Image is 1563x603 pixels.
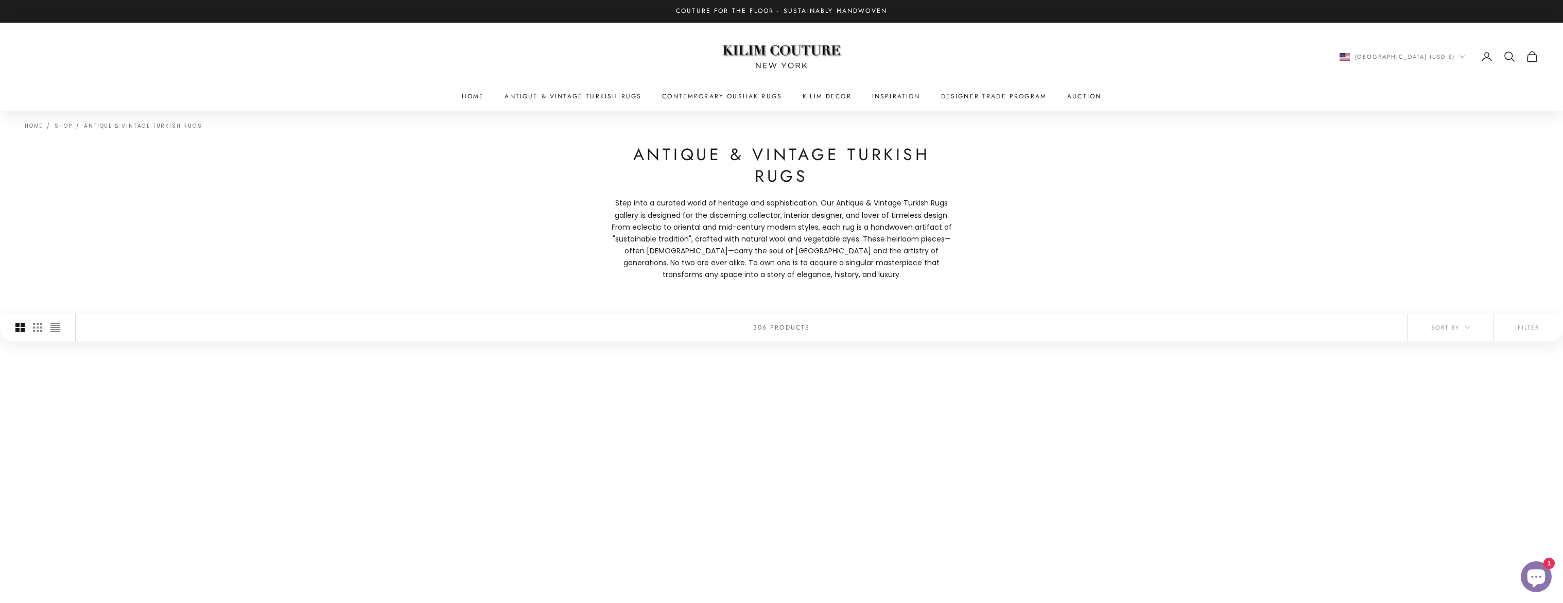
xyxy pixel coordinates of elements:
nav: Primary navigation [25,91,1538,101]
a: Auction [1067,91,1101,101]
a: Antique & Vintage Turkish Rugs [84,122,202,130]
p: 306 products [753,322,810,333]
a: Contemporary Oushak Rugs [662,91,782,101]
p: Couture for the Floor · Sustainably Handwoven [676,6,887,16]
img: United States [1340,53,1350,61]
button: Switch to compact product images [50,314,60,341]
a: Home [25,122,43,130]
a: Shop [55,122,72,130]
a: Home [462,91,484,101]
span: [GEOGRAPHIC_DATA] (USD $) [1355,52,1455,61]
a: Designer Trade Program [941,91,1047,101]
summary: Kilim Decor [803,91,852,101]
nav: Secondary navigation [1340,50,1539,63]
button: Sort by [1408,314,1493,341]
button: Change country or currency [1340,52,1466,61]
span: Sort by [1431,323,1470,332]
button: Filter [1494,314,1563,341]
a: Inspiration [872,91,921,101]
h1: Antique & Vintage Turkish Rugs [606,144,957,187]
button: Switch to smaller product images [33,314,42,341]
inbox-online-store-chat: Shopify online store chat [1518,561,1555,595]
nav: Breadcrumb [25,122,202,129]
a: Antique & Vintage Turkish Rugs [505,91,641,101]
button: Switch to larger product images [15,314,25,341]
p: Step into a curated world of heritage and sophistication. Our Antique & Vintage Turkish Rugs gall... [606,197,957,281]
img: Logo of Kilim Couture New York [717,32,846,81]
